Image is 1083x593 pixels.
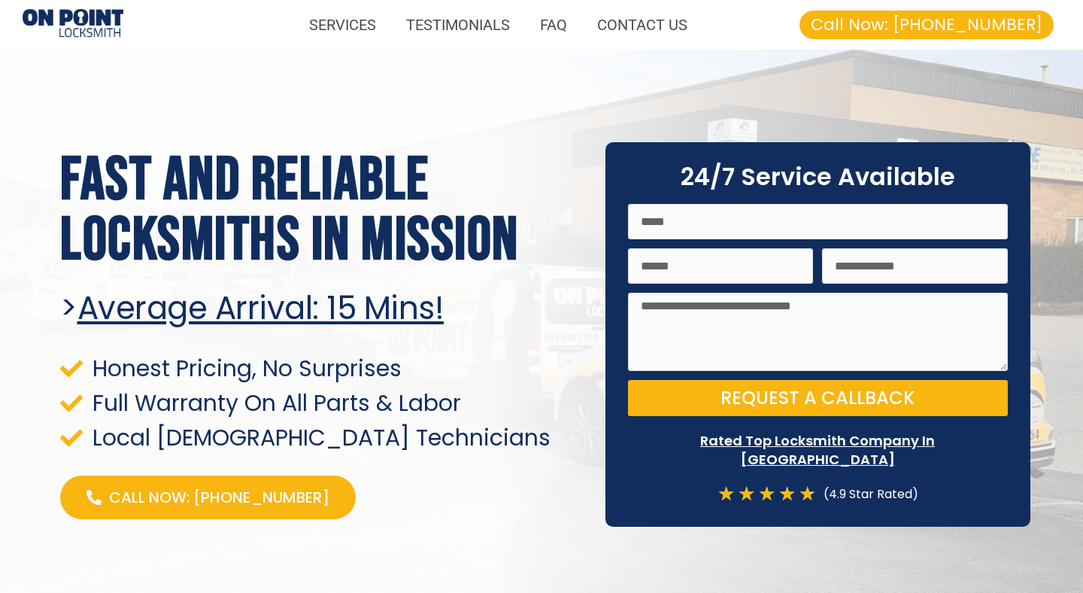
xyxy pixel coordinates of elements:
[77,286,444,330] u: Average arrival: 15 Mins!
[628,204,1008,425] form: On Point Locksmith
[60,151,583,271] h1: Fast and Reliable Locksmiths In mission
[799,484,816,504] i: ★
[778,484,796,504] i: ★
[816,484,918,504] div: (4.9 Star Rated)
[294,8,391,42] a: SERVICES
[89,393,461,413] span: Full Warranty On All Parts & Labor
[720,389,915,407] span: Request a Callback
[717,484,735,504] i: ★
[717,484,816,504] div: 4.7/5
[738,484,755,504] i: ★
[525,8,582,42] a: FAQ
[799,11,1054,39] a: Call Now: [PHONE_NUMBER]
[628,165,1008,189] h2: 24/7 Service Available
[89,358,402,379] span: Honest Pricing, No Surprises
[109,487,329,508] span: Call Now: [PHONE_NUMBER]
[811,17,1042,33] span: Call Now: [PHONE_NUMBER]
[89,427,551,448] span: Local [DEMOGRAPHIC_DATA] Technicians
[60,290,583,327] h2: >
[582,8,702,42] a: CONTACT US
[758,484,775,504] i: ★
[391,8,525,42] a: TESTIMONIALS
[628,431,1008,469] p: Rated Top Locksmith Company In [GEOGRAPHIC_DATA]
[628,380,1008,416] button: Request a Callback
[60,476,356,519] a: Call Now: [PHONE_NUMBER]
[138,8,702,42] nav: Menu
[23,9,123,40] img: Locksmiths Locations 1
